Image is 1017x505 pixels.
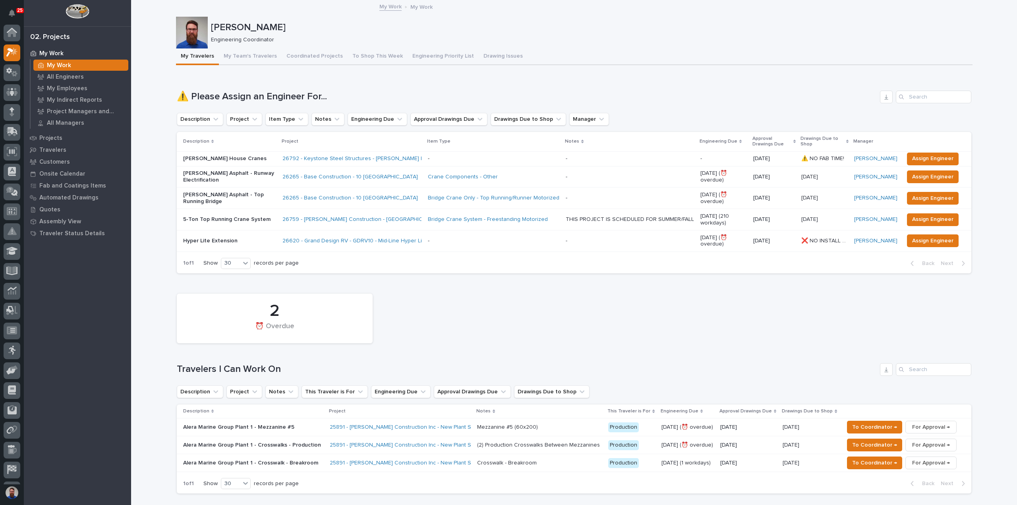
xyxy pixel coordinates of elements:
p: - [428,238,559,244]
tr: [PERSON_NAME] Asphalt - Runway Electrification26265 - Base Construction - 10 [GEOGRAPHIC_DATA] Cr... [177,166,971,188]
div: Production [608,440,639,450]
p: [DATE] [753,238,795,244]
p: [DATE] [753,155,795,162]
button: Assign Engineer [907,192,959,205]
div: - [566,195,567,201]
a: 26265 - Base Construction - 10 [GEOGRAPHIC_DATA] [282,195,418,201]
p: [DATE] [753,216,795,223]
p: [DATE] (⏰ overdue) [661,442,714,449]
div: 30 [221,259,240,267]
p: - [700,155,747,162]
p: Project Managers and Engineers [47,108,125,115]
div: - [566,174,567,180]
input: Search [896,91,971,103]
button: Engineering Due [348,113,407,126]
p: Projects [39,135,62,142]
p: Notes [565,137,579,146]
span: Assign Engineer [912,236,953,246]
p: records per page [254,260,299,267]
button: Notifications [4,5,20,21]
button: Drawings Due to Shop [514,385,590,398]
div: - [566,238,567,244]
p: My Employees [47,85,87,92]
button: Project [226,385,262,398]
button: To Coordinator → [847,439,902,451]
p: Description [183,407,209,416]
p: Onsite Calendar [39,170,85,178]
p: [DATE] (⏰ overdue) [700,192,747,205]
h1: Travelers I Can Work On [177,364,877,375]
button: Drawing Issues [479,48,528,65]
div: Notifications25 [10,10,20,22]
p: Notes [476,407,491,416]
button: Assign Engineer [907,213,959,226]
span: To Coordinator → [852,458,897,468]
p: 5-Ton Top Running Crane System [183,216,276,223]
p: Description [183,137,209,146]
p: [PERSON_NAME] Asphalt - Top Running Bridge [183,192,276,205]
button: This Traveler is For [302,385,368,398]
p: [DATE] (210 workdays) [700,213,747,226]
p: [DATE] [720,442,777,449]
a: 26792 - Keystone Steel Structures - [PERSON_NAME] House [282,155,438,162]
p: [PERSON_NAME] [211,22,969,33]
p: Customers [39,159,70,166]
p: Approval Drawings Due [752,134,791,149]
tr: Alera Marine Group Plant 1 - Crosswalks - Production25891 - [PERSON_NAME] Construction Inc - New ... [177,436,971,454]
div: Production [608,422,639,432]
a: Quotes [24,203,131,215]
button: To Coordinator → [847,421,902,433]
div: - [566,155,567,162]
p: 1 of 1 [177,253,200,273]
p: Alera Marine Group Plant 1 - Crosswalk - Breakroom [183,460,322,466]
p: Drawings Due to Shop [782,407,833,416]
a: My Indirect Reports [31,94,131,105]
p: This Traveler is For [607,407,650,416]
div: Crosswalk - Breakroom [477,460,537,466]
span: For Approval → [912,440,950,450]
a: [PERSON_NAME] [854,195,897,201]
p: [PERSON_NAME] House Cranes [183,155,276,162]
p: [PERSON_NAME] Asphalt - Runway Electrification [183,170,276,184]
div: 02. Projects [30,33,70,42]
p: Item Type [427,137,450,146]
p: Show [203,260,218,267]
a: Traveler Status Details [24,227,131,239]
a: Travelers [24,144,131,156]
a: My Employees [31,83,131,94]
span: To Coordinator → [852,440,897,450]
span: Next [941,260,958,267]
a: All Engineers [31,71,131,82]
input: Search [896,363,971,376]
p: [DATE] (⏰ overdue) [661,424,714,431]
span: Back [917,260,934,267]
p: 25 [17,8,23,13]
span: Assign Engineer [912,215,953,224]
button: Approval Drawings Due [434,385,511,398]
p: ⚠️ NO FAB TIME! [801,154,846,162]
p: Project [282,137,298,146]
button: Approval Drawings Due [410,113,487,126]
p: Hyper Lite Extension [183,238,276,244]
a: 26265 - Base Construction - 10 [GEOGRAPHIC_DATA] [282,174,418,180]
p: Engineering Due [700,137,737,146]
span: Next [941,480,958,487]
a: My Work [379,2,402,11]
div: Production [608,458,639,468]
p: [DATE] (1 workdays) [661,460,714,466]
p: Travelers [39,147,66,154]
p: Project [329,407,346,416]
button: To Shop This Week [348,48,408,65]
div: Mezzanine #5 (60x200) [477,424,538,431]
button: Next [938,480,971,487]
p: Approval Drawings Due [719,407,772,416]
a: 25891 - [PERSON_NAME] Construction Inc - New Plant Setup - Mezzanine Project [330,424,535,431]
button: Assign Engineer [907,153,959,165]
a: [PERSON_NAME] [854,238,897,244]
p: [DATE] [801,172,820,180]
p: Alera Marine Group Plant 1 - Crosswalks - Production [183,442,322,449]
p: Show [203,480,218,487]
span: To Coordinator → [852,422,897,432]
p: [DATE] (⏰ overdue) [700,170,747,184]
